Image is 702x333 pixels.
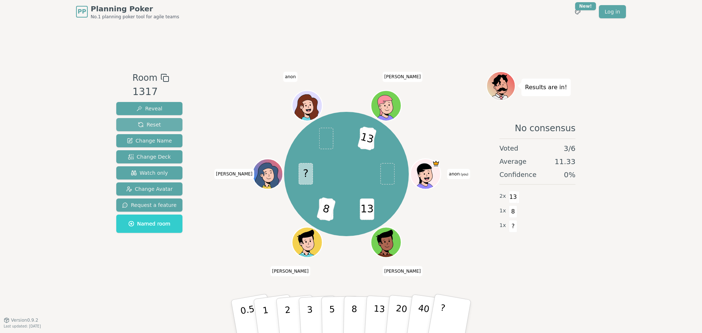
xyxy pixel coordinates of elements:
span: Click to change your name [447,169,470,179]
span: No consensus [515,122,575,134]
span: Click to change your name [214,169,254,179]
a: PPPlanning PokerNo.1 planning poker tool for agile teams [76,4,179,20]
span: 13 [357,126,377,151]
span: Click to change your name [270,266,310,276]
span: Reveal [136,105,162,112]
button: Reset [116,118,182,131]
button: Change Name [116,134,182,147]
span: 1 x [499,222,506,230]
span: Change Name [127,137,172,144]
span: 0 % [564,170,575,180]
button: Change Deck [116,150,182,163]
span: Last updated: [DATE] [4,324,41,328]
span: Request a feature [122,201,177,209]
button: Named room [116,215,182,233]
div: 1317 [132,84,169,99]
span: 13 [360,198,374,220]
span: Named room [128,220,170,227]
span: Click to change your name [283,72,298,82]
span: PP [78,7,86,16]
a: Log in [599,5,626,18]
button: Version0.9.2 [4,317,38,323]
span: Voted [499,143,518,154]
button: Click to change your avatar [411,160,439,188]
span: Average [499,156,526,167]
span: Change Deck [128,153,171,160]
span: Reset [138,121,161,128]
span: Version 0.9.2 [11,317,38,323]
p: Results are in! [525,82,567,92]
button: Change Avatar [116,182,182,196]
span: ? [509,220,517,232]
span: Room [132,71,157,84]
span: Change Avatar [126,185,173,193]
span: ? [298,163,313,185]
span: 13 [509,191,517,203]
span: Confidence [499,170,536,180]
span: Click to change your name [382,72,423,82]
span: 11.33 [555,156,575,167]
span: Planning Poker [91,4,179,14]
div: New! [575,2,596,10]
span: 2 x [499,192,506,200]
span: anon is the host [432,160,440,167]
button: Request a feature [116,198,182,212]
span: Watch only [131,169,168,177]
button: Reveal [116,102,182,115]
span: (you) [460,173,469,176]
span: No.1 planning poker tool for agile teams [91,14,179,20]
span: 8 [509,205,517,218]
span: 1 x [499,207,506,215]
span: 3 / 6 [564,143,575,154]
span: Click to change your name [382,266,423,276]
button: Watch only [116,166,182,179]
button: New! [571,5,584,18]
span: 8 [316,197,336,222]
